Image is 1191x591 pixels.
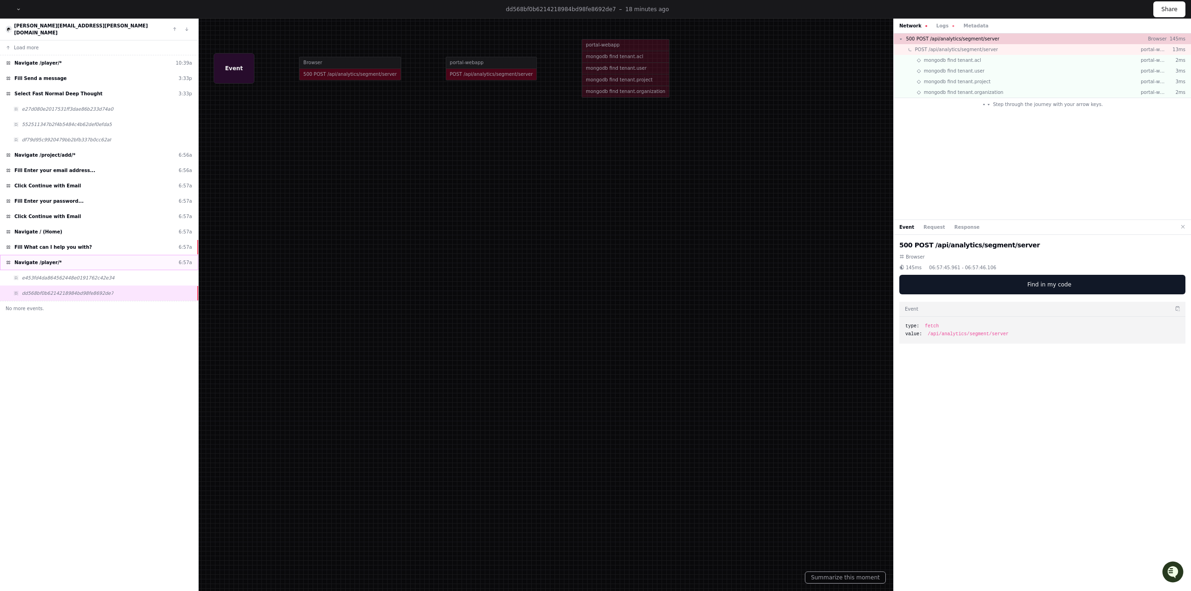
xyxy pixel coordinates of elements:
span: Pylon [93,98,113,105]
span: dd568bf0b6214218984bd98fe8692de7 [22,290,114,297]
button: Summarize this moment [805,571,886,584]
span: 500 POST /api/analytics/segment/server [906,35,999,42]
button: Logs [937,22,954,29]
div: 6:57a [179,244,192,251]
div: 3:33p [179,75,192,82]
p: portal-webapp [1141,78,1167,85]
span: Fill Enter your email address... [14,167,95,174]
p: portal-webapp [1141,46,1167,53]
img: PlayerZero [9,9,28,28]
span: mongodb find tenant.acl [924,57,981,64]
div: We're available if you need us! [32,79,118,86]
button: Start new chat [158,72,169,83]
span: Fill Enter your password... [14,198,84,205]
span: Navigate /player/* [14,259,62,266]
span: Click Continue with Email [14,182,81,189]
div: 6:57a [179,198,192,205]
div: 6:57a [179,259,192,266]
span: /api/analytics/segment/server [928,331,1009,338]
span: value: [905,331,922,338]
button: Share [1153,1,1185,17]
a: [PERSON_NAME][EMAIL_ADDRESS][PERSON_NAME][DOMAIN_NAME] [14,23,148,35]
span: mongodb find tenant.user [924,67,985,74]
p: portal-webapp [1141,89,1167,96]
img: 1756235613930-3d25f9e4-fa56-45dd-b3ad-e072dfbd1548 [9,69,26,86]
div: 6:56a [179,167,192,174]
span: e27d080e2017531ff3dae86b233d74a0 [22,106,114,113]
span: Browser [906,253,925,260]
span: Select Fast Normal Deep Thought [14,90,102,97]
button: Request [923,224,945,231]
p: 2ms [1167,89,1185,96]
span: 06:57:45.961 - 06:57:46.106 [929,264,996,271]
div: 6:57a [179,182,192,189]
a: Powered byPylon [66,97,113,105]
span: type: [905,323,919,330]
p: 3ms [1167,78,1185,85]
button: Find in my code [899,275,1185,294]
span: Fill Send a message [14,75,67,82]
span: dd568bf0b6214218984bd98fe8692de7 [506,6,616,13]
p: portal-webapp [1141,57,1167,64]
p: 2ms [1167,57,1185,64]
div: 6:57a [179,213,192,220]
span: Navigate /project/add/* [14,152,75,159]
span: POST /api/analytics/segment/server [915,46,998,53]
span: fetch [925,323,939,330]
span: mongodb find tenant.organization [924,89,1004,96]
div: 10:39a [176,60,192,66]
span: Find in my code [1027,281,1071,288]
span: Load more [14,44,39,51]
span: Step through the journey with your arrow keys. [993,101,1103,108]
span: 145ms [906,264,922,271]
h2: 500 POST /api/analytics/segment/server [899,240,1185,250]
button: Network [899,22,927,29]
div: 6:57a [179,228,192,235]
button: Response [954,224,979,231]
span: mongodb find tenant.project [924,78,990,85]
div: Start new chat [32,69,153,79]
p: portal-webapp [1141,67,1167,74]
img: 11.svg [6,27,11,33]
span: e453fd4da864562448e0191762c42e34 [22,274,114,281]
p: 3ms [1167,67,1185,74]
button: Metadata [964,22,989,29]
span: df79d95c9920479bb2bfb337b0cc62af [22,136,111,143]
p: 145ms [1167,35,1185,42]
p: 13ms [1167,46,1185,53]
iframe: Open customer support [1161,560,1186,585]
span: Click Continue with Email [14,213,81,220]
span: Fill What can I help you with? [14,244,92,251]
p: 18 minutes ago [625,6,669,13]
h3: Event [905,305,918,312]
span: Navigate /player/* [14,60,62,66]
div: Welcome [9,37,169,52]
span: 552511347b2f4b5484c4b62def0efda5 [22,121,112,128]
p: Browser [1141,35,1167,42]
div: 6:56a [179,152,192,159]
button: Event [899,224,914,231]
span: Navigate / (Home) [14,228,62,235]
div: 3:33p [179,90,192,97]
span: No more events. [6,305,44,312]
